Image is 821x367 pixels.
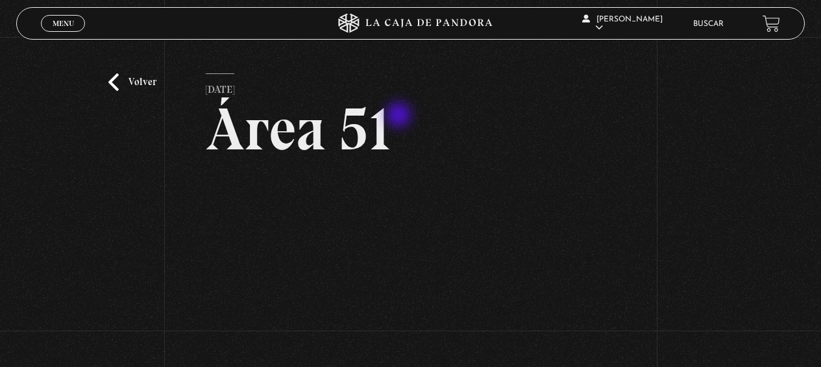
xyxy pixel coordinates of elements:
span: Cerrar [48,31,79,40]
a: Buscar [693,20,724,28]
a: View your shopping cart [763,15,780,32]
h2: Área 51 [206,99,615,159]
span: [PERSON_NAME] [582,16,663,32]
span: Menu [53,19,74,27]
p: [DATE] [206,73,234,99]
a: Volver [108,73,156,91]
